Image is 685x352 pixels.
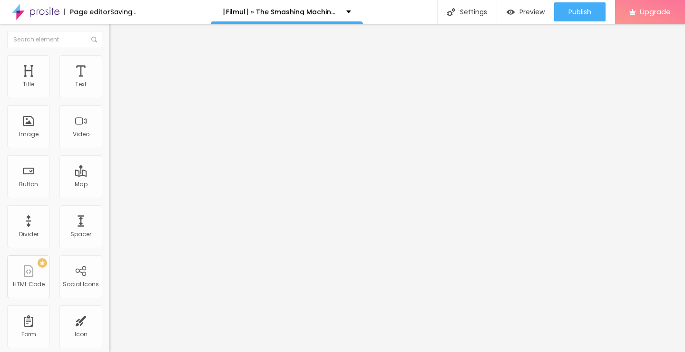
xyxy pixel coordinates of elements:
[19,181,38,188] div: Button
[19,231,39,238] div: Divider
[447,8,455,16] img: Icone
[13,281,45,288] div: HTML Code
[223,9,339,15] p: [Filmul] » The Smashing Machine (2025) Film Online Subtitrat in [GEOGRAPHIC_DATA] | GRATIS
[91,37,97,42] img: Icone
[64,9,110,15] div: Page editor
[75,81,87,88] div: Text
[75,181,88,188] div: Map
[21,331,36,338] div: Form
[497,2,554,21] button: Preview
[73,131,89,138] div: Video
[23,81,34,88] div: Title
[568,8,591,16] span: Publish
[519,8,545,16] span: Preview
[110,9,137,15] div: Saving...
[63,281,99,288] div: Social Icons
[554,2,606,21] button: Publish
[70,231,91,238] div: Spacer
[19,131,39,138] div: Image
[7,31,102,48] input: Search element
[109,24,685,352] iframe: Editor
[507,8,515,16] img: view-1.svg
[75,331,88,338] div: Icon
[640,8,671,16] span: Upgrade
